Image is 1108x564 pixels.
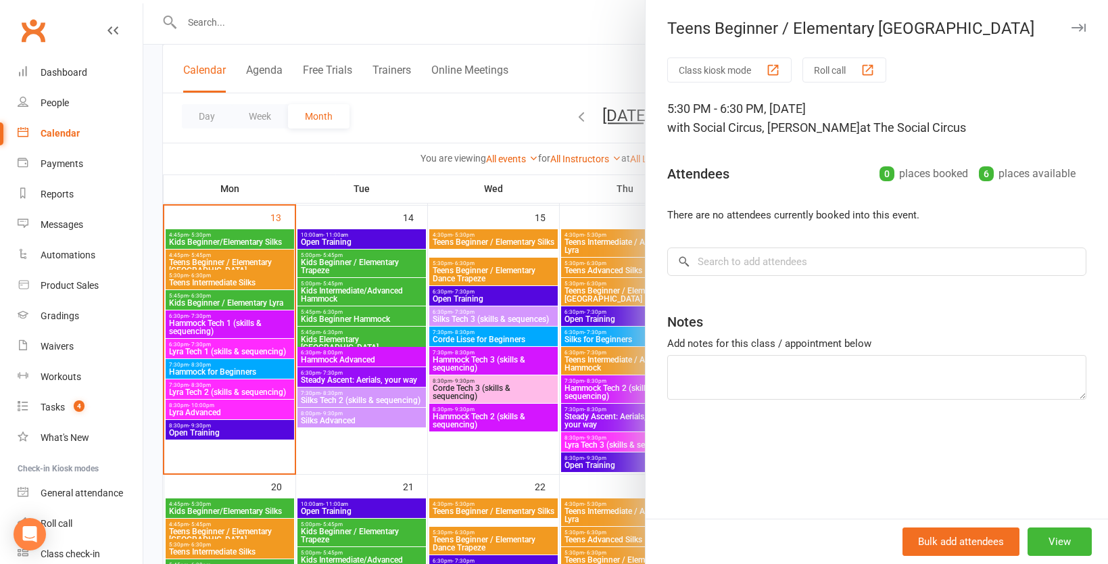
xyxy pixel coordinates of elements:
div: 0 [880,166,894,181]
a: Tasks 4 [18,392,143,423]
button: Class kiosk mode [667,57,792,83]
div: Add notes for this class / appointment below [667,335,1086,352]
a: Automations [18,240,143,271]
div: General attendance [41,488,123,498]
a: Waivers [18,331,143,362]
div: 5:30 PM - 6:30 PM, [DATE] [667,99,1086,137]
li: There are no attendees currently booked into this event. [667,207,1086,223]
div: Reports [41,189,74,199]
a: Reports [18,179,143,210]
a: Clubworx [16,14,50,47]
div: What's New [41,432,89,443]
div: Calendar [41,128,80,139]
button: Roll call [802,57,886,83]
div: Tasks [41,402,65,413]
div: Product Sales [41,280,99,291]
button: View [1028,527,1092,556]
div: Class check-in [41,548,100,559]
span: 4 [74,400,85,412]
div: Waivers [41,341,74,352]
div: Workouts [41,371,81,382]
a: People [18,88,143,118]
div: places available [979,164,1076,183]
a: Payments [18,149,143,179]
input: Search to add attendees [667,248,1086,276]
div: Automations [41,250,95,260]
a: Workouts [18,362,143,392]
div: Messages [41,219,83,230]
button: Bulk add attendees [902,527,1019,556]
div: People [41,97,69,108]
span: with Social Circus, [PERSON_NAME] [667,120,860,135]
div: Notes [667,312,703,331]
span: at The Social Circus [860,120,966,135]
div: Roll call [41,518,72,529]
a: General attendance kiosk mode [18,478,143,509]
div: Attendees [667,164,729,183]
div: Teens Beginner / Elementary [GEOGRAPHIC_DATA] [646,19,1108,38]
div: places booked [880,164,968,183]
a: Dashboard [18,57,143,88]
div: Payments [41,158,83,169]
a: Messages [18,210,143,240]
a: Roll call [18,509,143,539]
a: What's New [18,423,143,453]
a: Calendar [18,118,143,149]
div: Dashboard [41,67,87,78]
a: Product Sales [18,271,143,301]
div: Gradings [41,310,79,321]
div: Open Intercom Messenger [14,518,46,550]
div: 6 [979,166,994,181]
a: Gradings [18,301,143,331]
